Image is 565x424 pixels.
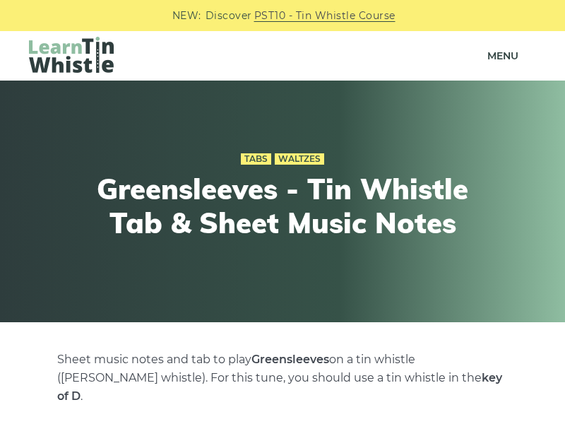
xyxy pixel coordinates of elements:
a: Waltzes [275,153,324,165]
p: Sheet music notes and tab to play on a tin whistle ([PERSON_NAME] whistle). For this tune, you sh... [57,351,508,406]
strong: Greensleeves [251,353,329,366]
span: Menu [487,38,518,73]
img: LearnTinWhistle.com [29,37,114,73]
a: Tabs [241,153,271,165]
h1: Greensleeves - Tin Whistle Tab & Sheet Music Notes [92,172,473,240]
